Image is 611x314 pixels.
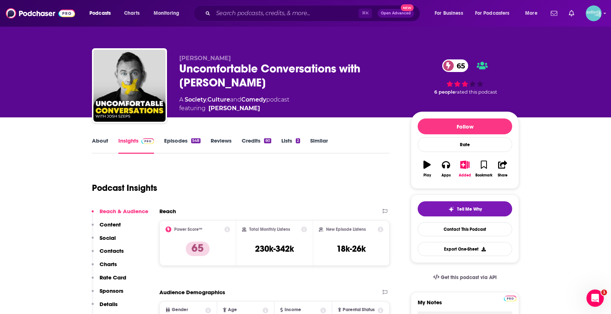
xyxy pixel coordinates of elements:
button: open menu [470,8,520,19]
button: open menu [520,8,546,19]
span: 65 [449,59,469,72]
h2: Power Score™ [174,227,202,232]
button: Share [493,156,512,182]
p: 65 [186,242,210,256]
h2: Reach [159,208,176,215]
h2: Total Monthly Listens [249,227,290,232]
div: Share [498,173,507,178]
span: and [230,96,241,103]
button: tell me why sparkleTell Me Why [418,201,512,216]
span: Podcasts [89,8,111,18]
p: Charts [100,261,117,268]
div: Bookmark [475,173,492,178]
button: Open AdvancedNew [378,9,414,18]
span: Parental Status [343,308,375,312]
button: open menu [84,8,120,19]
span: , [206,96,207,103]
a: Society [185,96,206,103]
span: 1 [601,290,607,295]
a: Reviews [211,137,232,154]
div: Added [459,173,471,178]
a: Josh Szeps [208,104,260,113]
span: Charts [124,8,140,18]
button: Sponsors [92,287,123,301]
button: Play [418,156,436,182]
button: Bookmark [474,156,493,182]
span: More [525,8,537,18]
button: Reach & Audience [92,208,148,221]
h2: New Episode Listens [326,227,366,232]
img: Podchaser - Follow, Share and Rate Podcasts [6,6,75,20]
p: Contacts [100,247,124,254]
span: Gender [172,308,188,312]
p: Sponsors [100,287,123,294]
button: Rate Card [92,274,126,287]
div: Search podcasts, credits, & more... [200,5,427,22]
button: Content [92,221,121,234]
iframe: Intercom live chat [586,290,604,307]
span: For Business [435,8,463,18]
span: For Podcasters [475,8,510,18]
a: Charts [119,8,144,19]
button: Follow [418,118,512,134]
div: 65 6 peoplerated this podcast [411,55,519,100]
div: A podcast [179,95,289,113]
img: User Profile [586,5,602,21]
span: Open Advanced [381,12,411,15]
span: featuring [179,104,289,113]
p: Rate Card [100,274,126,281]
a: Pro website [504,295,517,301]
h3: 230k-342k [255,243,294,254]
span: Income [285,308,301,312]
div: 60 [264,138,271,143]
button: Export One-Sheet [418,242,512,256]
p: Content [100,221,121,228]
button: Details [92,301,118,314]
span: Logged in as JessicaPellien [586,5,602,21]
h2: Audience Demographics [159,289,225,296]
a: 65 [442,59,469,72]
p: Details [100,301,118,308]
span: New [401,4,414,11]
a: Culture [207,96,230,103]
button: Show profile menu [586,5,602,21]
img: Uncomfortable Conversations with Josh Szeps [93,50,166,122]
span: rated this podcast [455,89,497,95]
button: Social [92,234,116,248]
button: Added [456,156,474,182]
button: Charts [92,261,117,274]
input: Search podcasts, credits, & more... [213,8,359,19]
p: Reach & Audience [100,208,148,215]
h1: Podcast Insights [92,183,157,193]
button: Contacts [92,247,124,261]
img: Podchaser Pro [141,138,154,144]
span: ⌘ K [359,9,372,18]
div: 548 [191,138,201,143]
div: Play [423,173,431,178]
div: Rate [418,137,512,152]
a: Episodes548 [164,137,201,154]
label: My Notes [418,299,512,311]
a: Lists2 [281,137,300,154]
h3: 18k-26k [337,243,366,254]
a: InsightsPodchaser Pro [118,137,154,154]
button: open menu [430,8,472,19]
div: Apps [441,173,451,178]
button: Apps [436,156,455,182]
a: Similar [310,137,328,154]
span: Age [228,308,237,312]
img: tell me why sparkle [448,206,454,212]
a: Credits60 [242,137,271,154]
span: Get this podcast via API [441,274,497,281]
div: 2 [296,138,300,143]
a: Get this podcast via API [427,269,502,286]
a: About [92,137,108,154]
a: Contact This Podcast [418,222,512,236]
a: Show notifications dropdown [548,7,560,19]
span: Tell Me Why [457,206,482,212]
img: Podchaser Pro [504,296,517,301]
span: Monitoring [154,8,179,18]
p: Social [100,234,116,241]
